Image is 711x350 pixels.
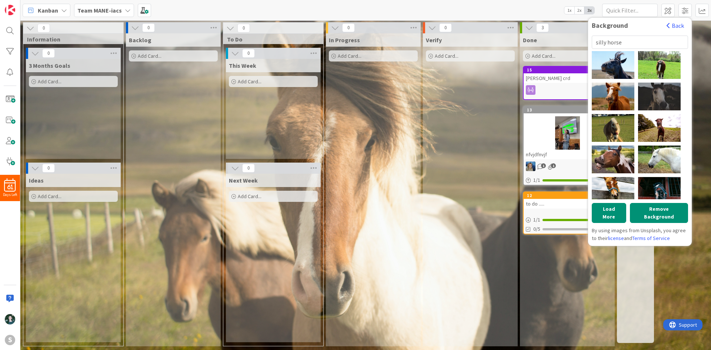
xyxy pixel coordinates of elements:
[5,335,15,345] div: S
[592,227,688,242] div: By using images from Unsplash, you agree to their and
[551,163,556,168] span: 1
[527,67,611,73] div: 15
[229,177,258,184] span: Next Week
[532,53,555,59] span: Add Card...
[533,176,540,184] span: 1 / 1
[342,23,355,32] span: 0
[5,314,15,324] img: KM
[524,192,611,209] div: 12to do .....
[523,36,537,44] span: Done
[524,107,611,113] div: 13
[435,53,458,59] span: Add Card...
[527,193,611,198] div: 12
[439,23,452,32] span: 0
[584,7,594,14] span: 3x
[524,199,611,209] div: to do .....
[5,5,15,15] img: Visit kanbanzone.com
[608,235,624,241] a: license
[524,161,611,171] div: MA
[592,21,662,30] div: Background
[37,24,50,33] span: 0
[524,67,611,83] div: 15[PERSON_NAME] crd
[38,193,61,200] span: Add Card...
[238,193,261,200] span: Add Card...
[77,7,122,14] b: Team MANE-iacs
[38,78,61,85] span: Add Card...
[38,6,58,15] span: Kanban
[7,184,13,190] span: 61
[42,164,55,173] span: 0
[238,78,261,85] span: Add Card...
[592,36,688,49] input: Landscape...
[227,36,314,43] span: To Do
[129,36,151,44] span: Backlog
[329,36,360,44] span: In Progress
[666,21,684,30] button: Back
[16,1,34,10] span: Support
[524,176,611,185] div: 1/1
[29,62,70,69] span: 3 Months Goals
[242,164,255,173] span: 0
[27,36,114,43] span: Information
[602,4,658,17] input: Quick Filter...
[524,107,611,159] div: 13nfvjdfnvjf
[426,36,442,44] span: Verify
[574,7,584,14] span: 2x
[524,192,611,199] div: 12
[524,73,611,83] div: [PERSON_NAME] crd
[541,163,546,168] span: 1
[564,7,574,14] span: 1x
[237,24,250,33] span: 0
[338,53,361,59] span: Add Card...
[242,49,255,58] span: 0
[536,23,549,32] span: 3
[524,67,611,73] div: 15
[142,23,155,32] span: 0
[526,161,535,171] img: MA
[630,203,688,223] button: Remove Background
[533,225,540,233] span: 0/5
[229,62,256,69] span: This Week
[632,235,670,241] a: Terms of Service
[42,49,55,58] span: 0
[524,215,611,224] div: 1/1
[138,53,161,59] span: Add Card...
[29,177,44,184] span: Ideas
[527,107,611,113] div: 13
[524,150,611,159] div: nfvjdfnvjf
[592,203,626,223] button: Load More
[533,216,540,224] span: 1 / 1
